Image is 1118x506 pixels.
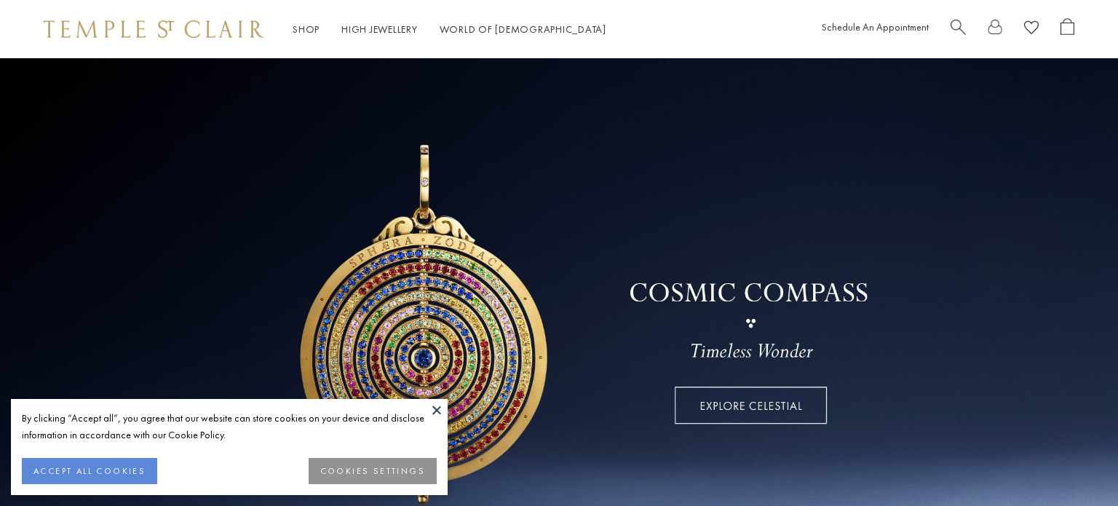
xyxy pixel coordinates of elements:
a: Open Shopping Bag [1060,18,1074,41]
img: Temple St. Clair [44,20,263,38]
nav: Main navigation [293,20,606,39]
a: World of [DEMOGRAPHIC_DATA]World of [DEMOGRAPHIC_DATA] [440,23,606,36]
a: View Wishlist [1024,18,1039,41]
a: Schedule An Appointment [822,20,929,33]
a: ShopShop [293,23,320,36]
a: Search [951,18,966,41]
button: ACCEPT ALL COOKIES [22,458,157,484]
button: COOKIES SETTINGS [309,458,437,484]
a: High JewelleryHigh Jewellery [341,23,418,36]
div: By clicking “Accept all”, you agree that our website can store cookies on your device and disclos... [22,410,437,443]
